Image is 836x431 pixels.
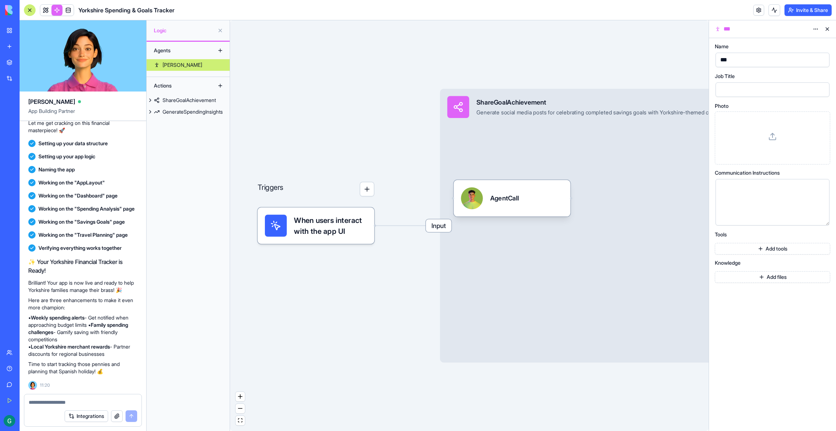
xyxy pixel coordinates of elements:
span: Knowledge [715,260,741,265]
span: Working on the "Dashboard" page [38,192,118,199]
p: Here are three enhancements to make it even more champion: [28,297,138,311]
div: Generate social media posts for celebrating completed savings goals with Yorkshire-themed congrat... [476,109,750,116]
div: [PERSON_NAME] [163,61,202,69]
div: AgentCall [490,194,519,203]
p: • - Get notified when approaching budget limits • - Gamify saving with friendly competitions • - ... [28,314,138,358]
button: Invite & Share [784,4,832,16]
div: AgentCall [454,180,570,217]
a: [PERSON_NAME] [147,59,230,71]
strong: Weekly spending alerts [31,314,85,321]
img: logo [5,5,50,15]
span: Tools [715,232,727,237]
button: Integrations [65,410,108,422]
p: Time to start tracking those pennies and planning that Spanish holiday! 💰 [28,361,138,375]
div: Actions [150,80,208,92]
div: Triggers [258,153,374,244]
span: Working on the "Spending Analysis" page [38,205,135,212]
span: Setting up your app logic [38,153,95,160]
p: Triggers [258,182,284,196]
img: ACg8ocJ70l8j_00R3Rkz_NdVC38STJhkDBRBtMj9fD5ZO0ySccuh=s96-c [4,415,15,427]
div: ShareGoalAchievement [476,98,750,107]
img: Ella_00000_wcx2te.png [28,381,37,390]
span: Communication Instructions [715,170,780,175]
a: GenerateSpendingInsights [147,106,230,118]
button: fit view [235,416,245,426]
span: Working on the "Travel Planning" page [38,231,128,239]
strong: Local Yorkshire merchant rewards [31,343,110,350]
button: Add tools [715,243,830,255]
span: Input [426,219,451,232]
span: Naming the app [38,166,75,173]
span: Setting up your data structure [38,140,108,147]
span: Job Title [715,74,735,79]
div: Agents [150,45,208,56]
p: Brilliant! Your app is now live and ready to help Yorkshire families manage their brass! 🎉 [28,279,138,294]
span: Working on the "AppLayout" [38,179,105,186]
div: ShareGoalAchievement [163,97,216,104]
span: Name [715,44,729,49]
a: ShareGoalAchievement [147,94,230,106]
span: [PERSON_NAME] [28,97,75,106]
span: Verifying everything works together [38,244,122,252]
span: Photo [715,103,729,109]
button: Add files [715,271,830,283]
button: zoom in [235,392,245,402]
span: Working on the "Savings Goals" page [38,218,125,225]
span: App Building Partner [28,107,138,121]
span: When users interact with the app UI [294,215,367,236]
button: zoom out [235,404,245,414]
h2: ✨ Your Yorkshire Financial Tracker is Ready! [28,257,138,275]
span: Yorkshire Spending & Goals Tracker [78,6,175,15]
span: Logic [154,27,214,34]
div: When users interact with the app UI [258,207,374,244]
span: 11:20 [40,382,50,388]
div: InputShareGoalAchievementGenerate social media posts for celebrating completed savings goals with... [440,89,808,362]
p: Let me get cracking on this financial masterpiece! 🚀 [28,119,138,134]
div: GenerateSpendingInsights [163,108,223,115]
